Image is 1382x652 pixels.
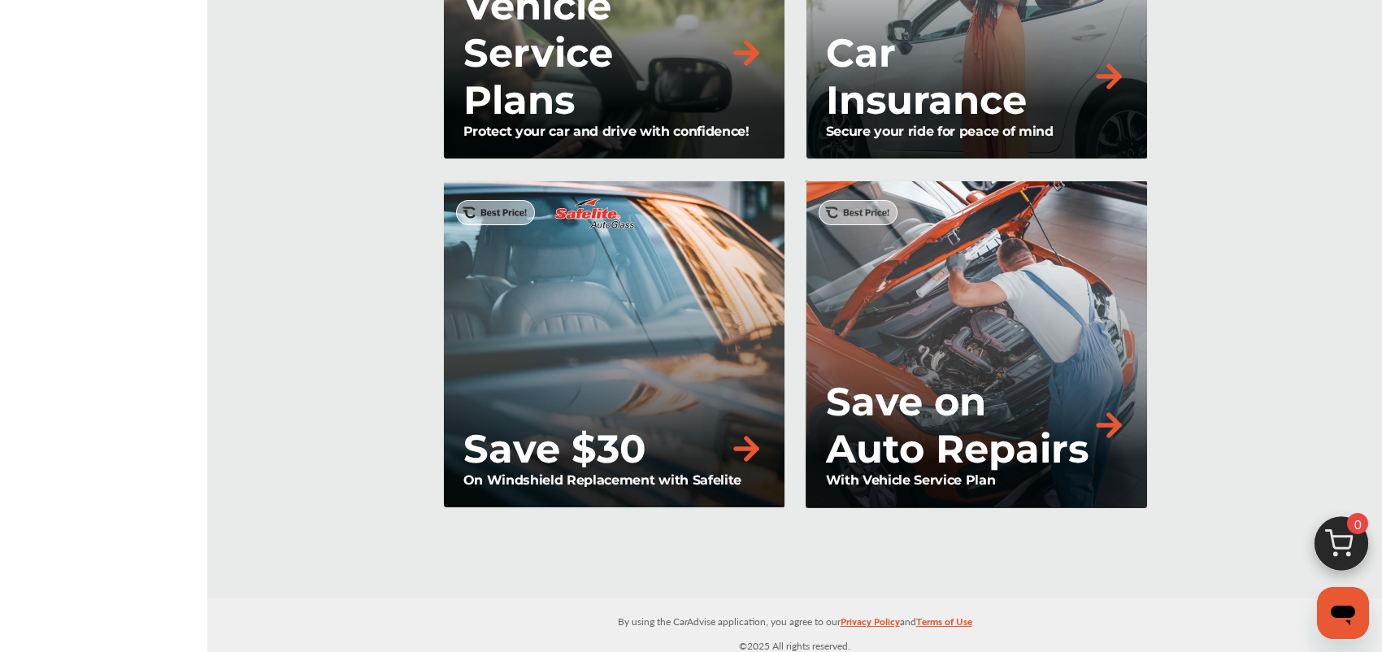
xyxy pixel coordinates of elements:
iframe: Button to launch messaging window [1317,587,1369,639]
p: With Vehicle Service Plan [826,472,1127,488]
span: 0 [1347,513,1368,534]
img: cart_icon.3d0951e8.svg [1302,509,1380,587]
p: Save $30 [463,425,646,472]
p: By using the CarAdvise application, you agree to our and [207,612,1382,629]
a: Save on Auto RepairsWith Vehicle Service Plan [805,180,1148,509]
a: Privacy Policy [841,612,900,637]
img: right-arrow-orange.79f929b2.svg [728,35,764,71]
a: Terms of Use [916,612,972,637]
p: Secure your ride for peace of mind [826,124,1127,139]
img: right-arrow-orange.79f929b2.svg [728,431,764,467]
p: On Windshield Replacement with Safelite [463,472,764,488]
a: Save $30On Windshield Replacement with Safelite [442,180,785,509]
img: right-arrow-orange.79f929b2.svg [1091,59,1127,94]
p: Car Insurance [826,29,1091,124]
p: Save on Auto Repairs [826,378,1091,472]
img: right-arrow-orange.79f929b2.svg [1091,407,1127,443]
p: Protect your car and drive with confidence! [463,124,764,139]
